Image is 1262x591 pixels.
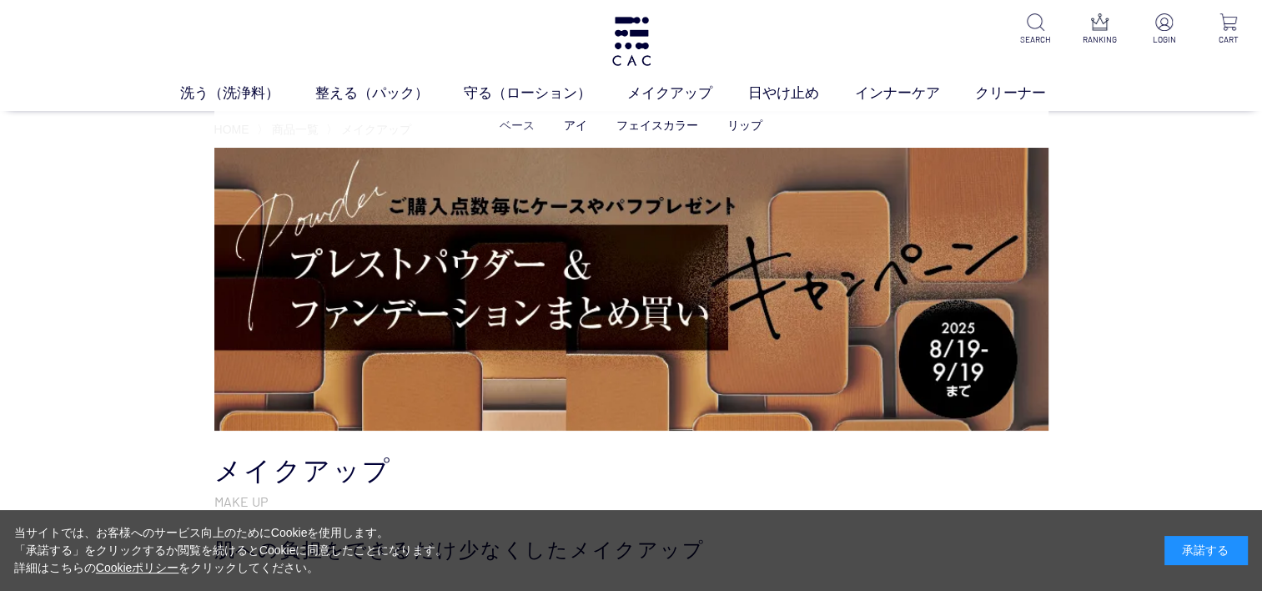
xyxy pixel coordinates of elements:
a: クリーナー [975,83,1082,104]
p: CART [1208,33,1249,46]
p: SEARCH [1015,33,1056,46]
a: メイクアップ [627,83,748,104]
a: 守る（ローション） [464,83,627,104]
p: MAKE UP [214,492,1048,510]
a: Cookieポリシー [96,561,179,574]
div: 承諾する [1164,536,1248,565]
a: 日やけ止め [748,83,855,104]
a: RANKING [1079,13,1120,46]
img: logo [610,17,653,66]
a: フェイスカラー [616,119,698,132]
p: RANKING [1079,33,1120,46]
a: アイ [564,119,587,132]
div: 当サイトでは、お客様へのサービス向上のためにCookieを使用します。 「承諾する」をクリックするか閲覧を続けるとCookieに同意したことになります。 詳細はこちらの をクリックしてください。 [14,524,448,577]
a: リップ [727,119,762,132]
a: 洗う（洗浄料） [180,83,315,104]
a: インナーケア [855,83,976,104]
a: ベース [500,119,535,132]
a: SEARCH [1015,13,1056,46]
p: LOGIN [1144,33,1184,46]
a: CART [1208,13,1249,46]
a: LOGIN [1144,13,1184,46]
a: 整える（パック） [315,83,465,104]
h1: メイクアップ [214,453,1048,489]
